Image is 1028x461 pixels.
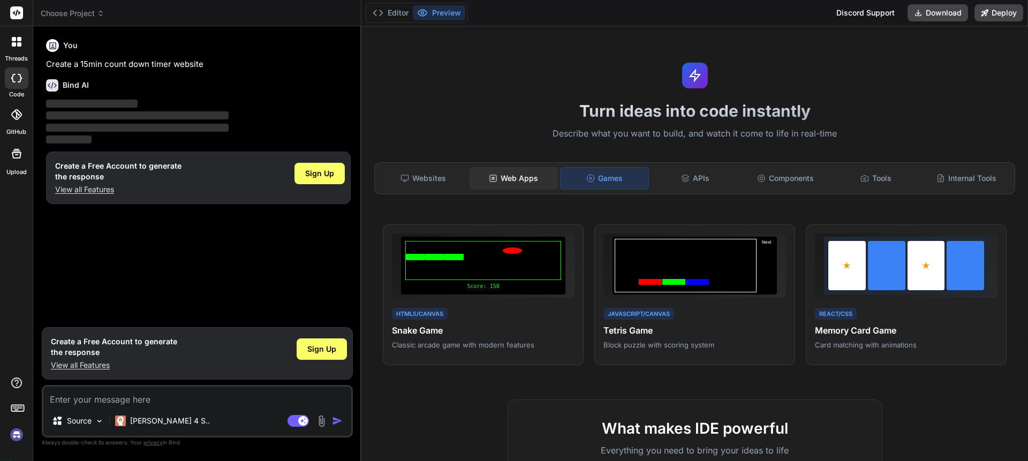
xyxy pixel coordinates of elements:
[525,444,865,457] p: Everything you need to bring your ideas to life
[46,111,229,119] span: ‌
[815,340,997,350] p: Card matching with animations
[63,40,78,51] h6: You
[908,4,968,21] button: Download
[560,167,649,190] div: Games
[742,167,830,190] div: Components
[46,58,351,71] p: Create a 15min count down timer website
[974,4,1023,21] button: Deploy
[6,168,27,177] label: Upload
[130,415,210,426] p: [PERSON_NAME] 4 S..
[46,135,92,143] span: ‌
[368,101,1022,120] h1: Turn ideas into code instantly
[368,127,1022,141] p: Describe what you want to build, and watch it come to life in real-time
[46,124,229,132] span: ‌
[759,239,775,292] div: Next
[603,340,786,350] p: Block puzzle with scoring system
[392,324,575,337] h4: Snake Game
[9,90,24,99] label: code
[315,415,328,427] img: attachment
[115,415,126,426] img: Claude 4 Sonnet
[470,167,558,190] div: Web Apps
[832,167,920,190] div: Tools
[305,168,334,179] span: Sign Up
[42,437,353,448] p: Always double-check its answers. Your in Bind
[922,167,1010,190] div: Internal Tools
[413,5,465,20] button: Preview
[95,417,104,426] img: Pick Models
[55,161,182,182] h1: Create a Free Account to generate the response
[5,54,28,63] label: threads
[332,415,343,426] img: icon
[67,415,92,426] p: Source
[525,417,865,440] h2: What makes IDE powerful
[51,360,177,371] p: View all Features
[46,100,138,108] span: ‌
[143,439,163,445] span: privacy
[6,127,26,137] label: GitHub
[603,324,786,337] h4: Tetris Game
[55,184,182,195] p: View all Features
[603,308,674,320] div: JavaScript/Canvas
[830,4,901,21] div: Discord Support
[7,426,26,444] img: signin
[392,308,448,320] div: HTML5/Canvas
[51,336,177,358] h1: Create a Free Account to generate the response
[379,167,467,190] div: Websites
[63,80,89,90] h6: Bind AI
[405,282,561,290] div: Score: 150
[815,324,997,337] h4: Memory Card Game
[651,167,739,190] div: APIs
[815,308,857,320] div: React/CSS
[307,344,336,354] span: Sign Up
[368,5,413,20] button: Editor
[41,8,104,19] span: Choose Project
[392,340,575,350] p: Classic arcade game with modern features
